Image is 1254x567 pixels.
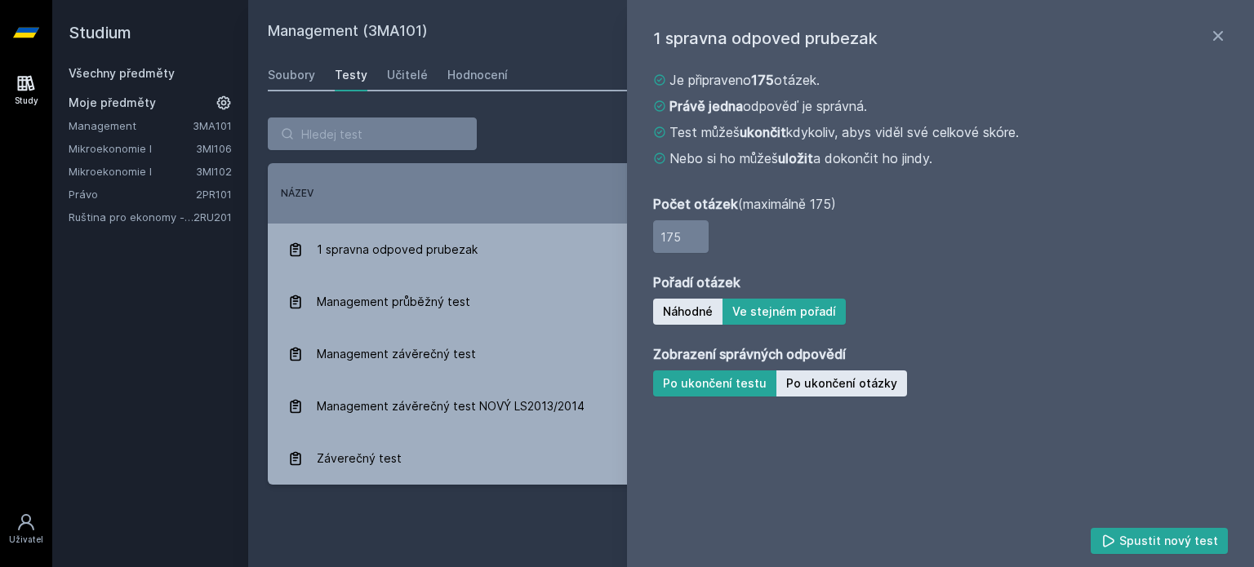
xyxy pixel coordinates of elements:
a: 2PR101 [196,188,232,201]
a: Mikroekonomie I [69,163,196,179]
a: Všechny předměty [69,66,175,80]
a: 3MI106 [196,142,232,155]
a: Testy [335,59,367,91]
a: Management průběžný test 30. 12. 2018 160 [268,276,1234,328]
div: Testy [335,67,367,83]
span: Test můžeš kdykoliv, abys viděl své celkové skóre. [669,122,1019,142]
a: Hodnocení [447,59,508,91]
button: Po ukončení otázky [776,370,907,396]
a: Management závěrečný test NOVÝ LS2013/2014 30. 12. 2018 187 [268,380,1234,432]
strong: Právě jedna [669,98,743,114]
strong: Pořadí otázek [653,272,740,292]
span: Management průběžný test [317,286,470,318]
span: Moje předměty [69,95,156,111]
a: Soubory [268,59,315,91]
a: Management [69,117,193,134]
span: Management závěrečný test NOVÝ LS2013/2014 [317,390,585,423]
a: Management závěrečný test 30. 12. 2018 217 [268,328,1234,380]
a: Právo [69,186,196,202]
h2: Management (3MA101) [268,20,1047,46]
strong: ukončit [740,124,786,140]
span: (maximálně 175) [653,194,836,214]
strong: Zobrazení správných odpovědí [653,344,846,364]
a: Study [3,65,49,115]
span: Management závěrečný test [317,338,476,370]
strong: uložit [778,150,813,166]
div: Uživatel [9,534,43,546]
a: Ruština pro ekonomy - pokročilá úroveň 1 (B2) [69,209,193,225]
a: Učitelé [387,59,428,91]
span: 1 spravna odpoved prubezak [317,233,478,266]
button: Po ukončení testu [653,370,776,396]
div: Study [15,95,38,107]
input: Hledej test [268,117,477,150]
button: Název [281,186,313,201]
strong: Počet otázek [653,196,738,212]
div: Učitelé [387,67,428,83]
a: Mikroekonomie I [69,140,196,157]
span: Nebo si ho můžeš a dokončit ho jindy. [669,148,932,168]
button: Náhodné [653,299,723,325]
button: Ve stejném pořadí [723,299,846,325]
a: Uživatel [3,504,49,554]
a: Záverečný test 30. 12. 2018 180 [268,432,1234,485]
a: 2RU201 [193,210,232,224]
a: 1 spravna odpoved prubezak 30. 12. 2018 175 [268,224,1234,276]
div: Soubory [268,67,315,83]
a: 3MA101 [193,119,232,132]
div: Hodnocení [447,67,508,83]
span: Záverečný test [317,442,402,475]
a: 3MI102 [196,165,232,178]
span: odpověď je správná. [669,96,867,116]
